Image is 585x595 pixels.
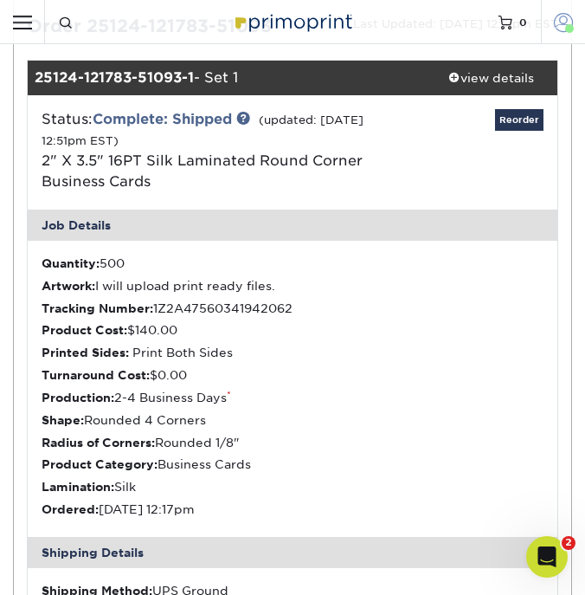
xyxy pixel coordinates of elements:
[42,436,155,449] strong: Radius of Corners:
[42,279,95,293] strong: Artwork:
[42,502,99,516] strong: Ordered:
[35,69,194,86] strong: 25124-121783-51093-1
[42,501,543,518] li: [DATE] 12:17pm
[42,256,100,270] strong: Quantity:
[42,152,363,190] a: 2" X 3.5" 16PT Silk Laminated Round Corner Business Cards
[42,346,129,359] strong: Printed Sides:
[42,391,114,404] strong: Production:
[42,478,543,495] li: Silk
[526,536,568,578] iframe: Intercom live chat
[132,346,233,359] span: Print Both Sides
[495,109,543,131] a: Reorder
[28,210,557,241] div: Job Details
[42,389,543,406] li: 2-4 Business Days
[153,301,292,315] span: 1Z2A47560341942062
[230,8,356,35] img: Primoprint
[42,255,543,272] li: 500
[42,413,84,427] strong: Shape:
[42,323,127,337] strong: Product Cost:
[519,16,527,28] span: 0
[28,537,557,568] div: Shipping Details
[42,113,363,147] small: (updated: [DATE] 12:51pm EST)
[29,109,381,192] div: Status:
[42,457,157,471] strong: Product Category:
[425,61,557,95] a: view details
[42,368,150,382] strong: Turnaround Cost:
[42,277,543,294] li: I will upload print ready files.
[42,321,543,339] li: $140.00
[42,456,543,473] li: Business Cards
[42,366,543,384] li: $0.00
[93,111,232,127] a: Complete: Shipped
[562,536,575,550] span: 2
[28,61,425,95] div: - Set 1
[42,480,114,494] strong: Lamination:
[42,411,543,429] li: Rounded 4 Corners
[42,434,543,451] li: Rounded 1/8"
[425,68,557,86] div: view details
[42,301,153,315] strong: Tracking Number:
